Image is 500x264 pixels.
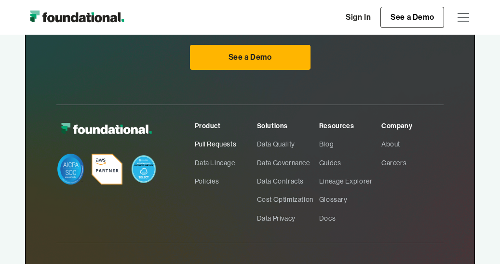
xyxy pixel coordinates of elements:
a: Pull Requests [195,135,257,153]
div: menu [452,6,475,29]
a: Sign In [336,7,380,27]
div: Resources [319,120,381,131]
a: Docs [319,209,381,227]
img: Foundational Logo [25,8,129,27]
a: Data Governance [257,154,319,172]
a: Cost Optimization [257,190,319,209]
img: SOC Badge [57,154,84,185]
img: Foundational Logo White [56,120,156,138]
div: Company [381,120,444,131]
a: About [381,135,444,153]
div: Product [195,120,257,131]
a: home [25,8,129,27]
a: Data Lineage [195,154,257,172]
a: See a Demo [190,45,311,70]
a: Careers [381,154,444,172]
a: Lineage Explorer [319,172,381,190]
a: Policies [195,172,257,190]
a: Data Quality [257,135,319,153]
iframe: Chat Widget [452,218,500,264]
a: Data Privacy [257,209,319,227]
a: Guides [319,154,381,172]
a: Data Contracts [257,172,319,190]
div: Solutions [257,120,319,131]
a: Blog [319,135,381,153]
a: See a Demo [380,7,444,28]
a: Glossary [319,190,381,209]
